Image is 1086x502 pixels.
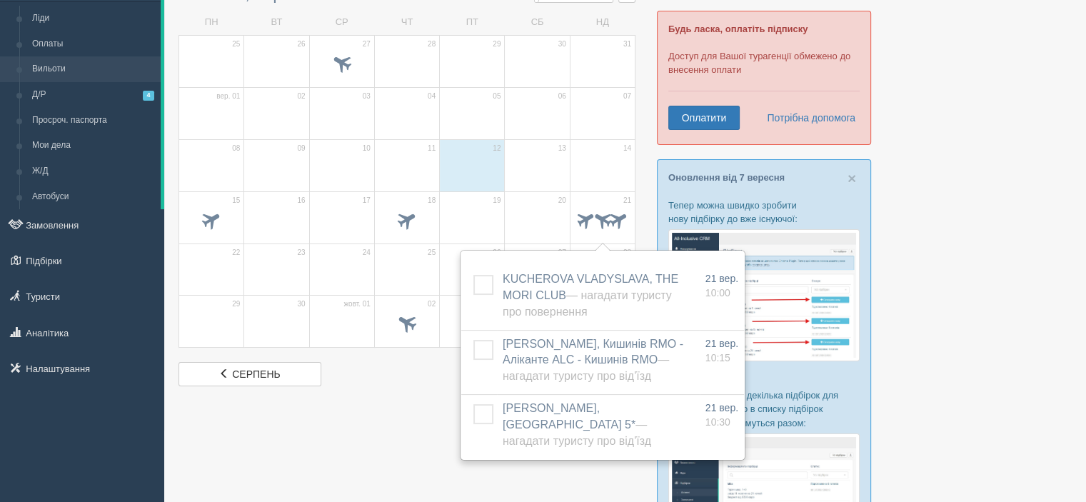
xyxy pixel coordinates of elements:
[428,248,436,258] span: 25
[297,91,305,101] span: 02
[363,144,371,154] span: 10
[705,416,730,428] span: 10:30
[179,362,321,386] a: серпень
[705,273,738,284] span: 21 вер.
[363,248,371,258] span: 24
[363,196,371,206] span: 17
[26,82,161,108] a: Д/Р4
[705,402,738,413] span: 21 вер.
[503,289,672,318] span: — Нагадати туристу про повернення
[297,299,305,309] span: 30
[26,56,161,82] a: Вильоти
[848,170,856,186] span: ×
[668,172,785,183] a: Оновлення від 7 вересня
[705,271,738,300] a: 21 вер. 10:00
[668,24,808,34] b: Будь ласка, оплатіть підписку
[363,91,371,101] span: 03
[297,144,305,154] span: 09
[143,91,154,100] span: 4
[705,338,738,349] span: 21 вер.
[440,10,505,35] td: ПТ
[668,199,860,226] p: Тепер можна швидко зробити нову підбірку до вже існуючої:
[232,144,240,154] span: 08
[297,196,305,206] span: 16
[26,133,161,159] a: Мои дела
[232,299,240,309] span: 29
[503,273,678,318] span: KUCHEROVA VLADYSLAVA, THE MORI CLUB
[558,196,566,206] span: 20
[558,248,566,258] span: 27
[623,144,631,154] span: 14
[758,106,856,130] a: Потрібна допомога
[428,196,436,206] span: 18
[503,273,678,318] a: KUCHEROVA VLADYSLAVA, THE MORI CLUB— Нагадати туристу про повернення
[493,91,501,101] span: 05
[232,368,280,380] span: серпень
[503,402,651,447] a: [PERSON_NAME], [GEOGRAPHIC_DATA] 5*— Нагадати туристу про від'їзд
[26,184,161,210] a: Автобуси
[26,6,161,31] a: Ліди
[232,248,240,258] span: 22
[623,196,631,206] span: 21
[493,39,501,49] span: 29
[297,39,305,49] span: 26
[374,10,439,35] td: ЧТ
[428,144,436,154] span: 11
[493,196,501,206] span: 19
[503,418,651,447] span: — Нагадати туристу про від'їзд
[668,229,860,361] img: %D0%BF%D1%96%D0%B4%D0%B1%D1%96%D1%80%D0%BA%D0%B0-%D1%82%D1%83%D1%80%D0%B8%D1%81%D1%82%D1%83-%D1%8...
[503,338,683,383] a: [PERSON_NAME], Кишинів RMO - Аліканте ALC - Кишинів RMO— Нагадати туристу про від'їзд
[297,248,305,258] span: 23
[705,336,738,365] a: 21 вер. 10:15
[26,159,161,184] a: Ж/Д
[26,31,161,57] a: Оплаты
[428,39,436,49] span: 28
[668,106,740,130] a: Оплатити
[216,91,240,101] span: вер. 01
[668,388,860,429] p: Якщо Ви зробили декілька підбірок для одного туриста, то в списку підбірок вони відображатимуться...
[309,10,374,35] td: СР
[493,248,501,258] span: 26
[623,248,631,258] span: 28
[623,91,631,101] span: 07
[503,338,683,383] span: [PERSON_NAME], Кишинів RMO - Аліканте ALC - Кишинів RMO
[232,39,240,49] span: 25
[232,196,240,206] span: 15
[179,10,244,35] td: ПН
[558,39,566,49] span: 30
[493,144,501,154] span: 12
[503,402,651,447] span: [PERSON_NAME], [GEOGRAPHIC_DATA] 5*
[558,144,566,154] span: 13
[705,352,730,363] span: 10:15
[657,11,871,145] div: Доступ для Вашої турагенції обмежено до внесення оплати
[848,171,856,186] button: Close
[705,401,738,429] a: 21 вер. 10:30
[363,39,371,49] span: 27
[343,299,371,309] span: жовт. 01
[558,91,566,101] span: 06
[428,299,436,309] span: 02
[244,10,309,35] td: ВТ
[428,91,436,101] span: 04
[623,39,631,49] span: 31
[570,10,635,35] td: НД
[705,287,730,298] span: 10:00
[26,108,161,134] a: Просроч. паспорта
[505,10,570,35] td: СБ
